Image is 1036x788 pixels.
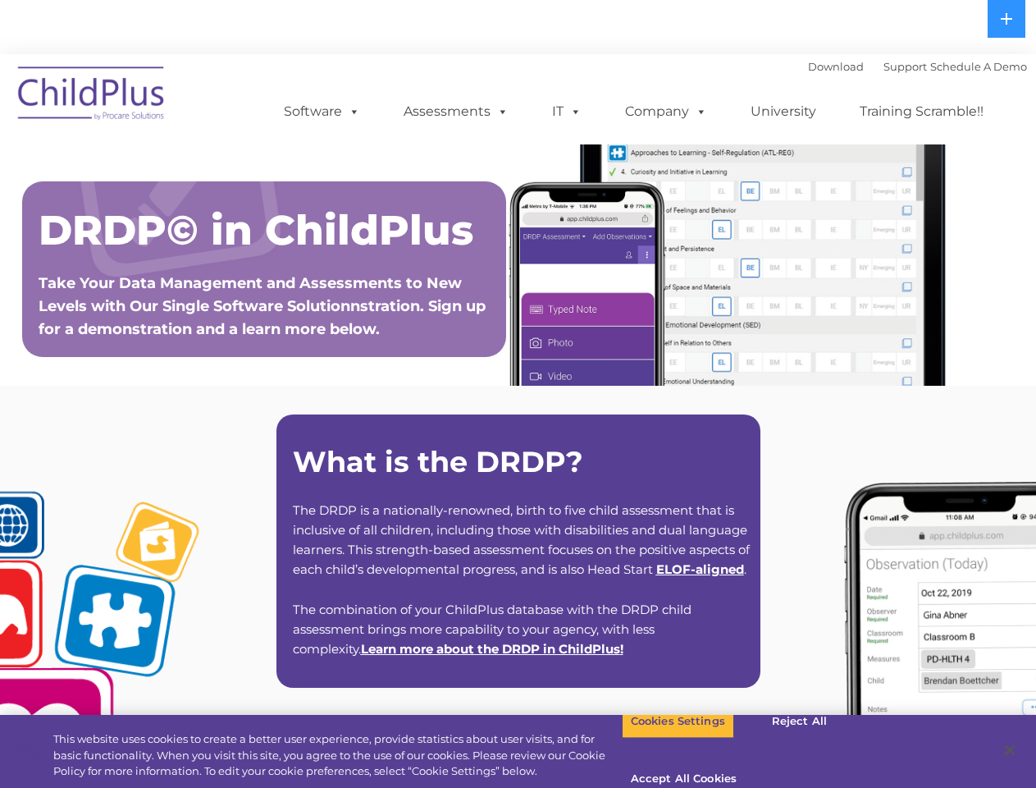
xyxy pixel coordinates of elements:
[267,95,377,128] a: Software
[883,60,927,73] a: Support
[293,502,750,577] span: The DRDP is a nationally-renowned, birth to five child assessment that is inclusive of all childr...
[293,602,691,657] span: The combination of your ChildPlus database with the DRDP child assessment brings more capability ...
[748,704,851,739] button: Reject All
[361,641,623,657] span: !
[656,561,744,577] a: ELOF-aligned
[992,732,1028,768] button: Close
[387,95,525,128] a: Assessments
[536,95,598,128] a: IT
[843,95,1000,128] a: Training Scramble!!
[622,704,734,739] button: Cookies Settings
[10,55,174,137] img: ChildPlus by Procare Solutions
[293,444,583,479] strong: What is the DRDP?
[361,641,620,657] a: Learn more about the DRDP in ChildPlus
[808,60,864,73] a: Download
[930,60,1027,73] a: Schedule A Demo
[39,205,473,255] span: DRDP© in ChildPlus
[39,274,486,338] span: Take Your Data Management and Assessments to New Levels with Our Single Software Solutionnstratio...
[53,731,622,780] div: This website uses cookies to create a better user experience, provide statistics about user visit...
[734,95,833,128] a: University
[609,95,723,128] a: Company
[808,60,1027,73] font: |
